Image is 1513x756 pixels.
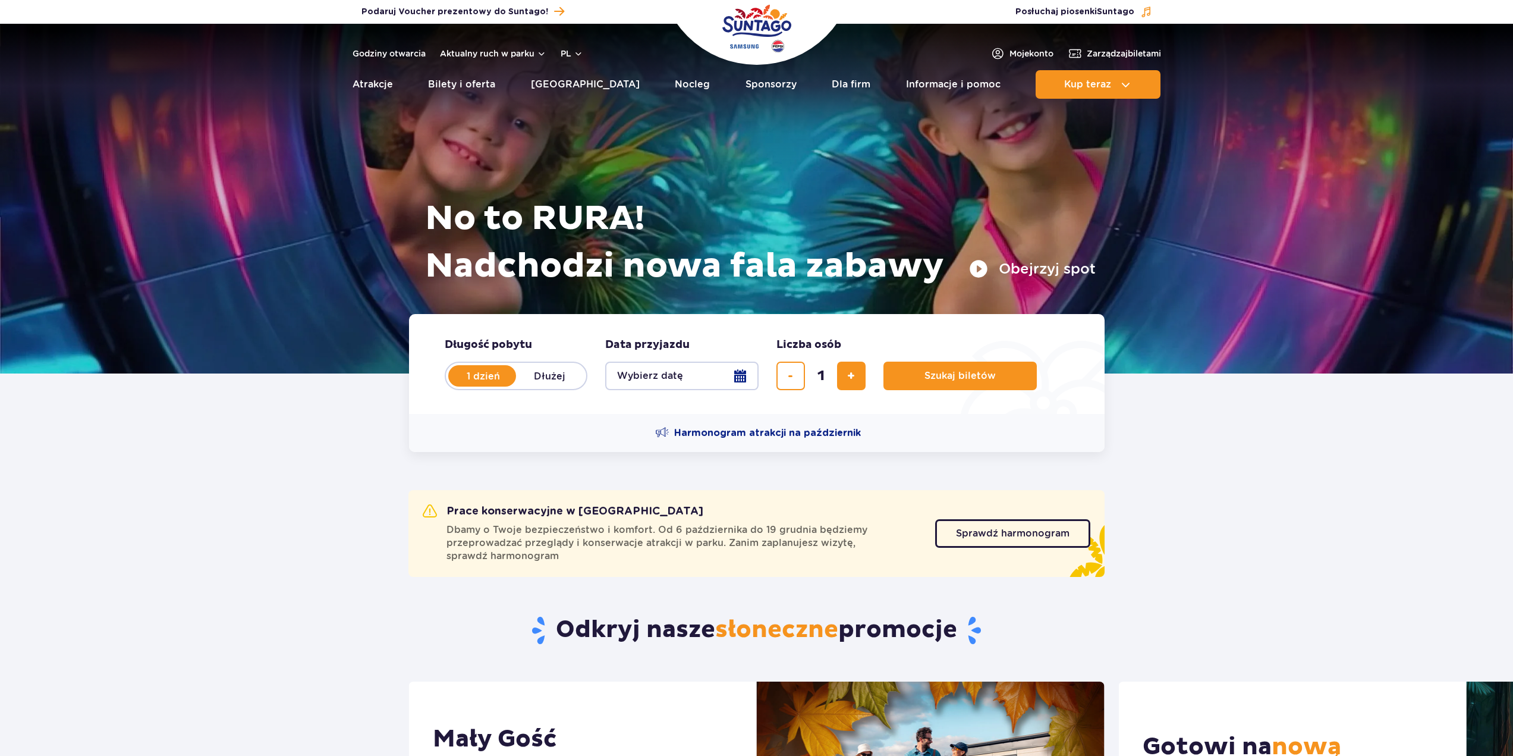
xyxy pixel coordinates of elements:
[832,70,870,99] a: Dla firm
[1068,46,1161,61] a: Zarządzajbiletami
[1097,8,1134,16] span: Suntago
[746,70,797,99] a: Sponsorzy
[776,338,841,352] span: Liczba osób
[409,314,1105,414] form: Planowanie wizyty w Park of Poland
[440,49,546,58] button: Aktualny ruch w parku
[361,6,548,18] span: Podaruj Voucher prezentowy do Suntago!
[361,4,564,20] a: Podaruj Voucher prezentowy do Suntago!
[449,363,517,388] label: 1 dzień
[446,523,921,563] span: Dbamy o Twoje bezpieczeństwo i komfort. Od 6 października do 19 grudnia będziemy przeprowadzać pr...
[969,259,1096,278] button: Obejrzyj spot
[605,338,690,352] span: Data przyjazdu
[906,70,1001,99] a: Informacje i pomoc
[1087,48,1161,59] span: Zarządzaj biletami
[655,426,861,440] a: Harmonogram atrakcji na październik
[924,371,996,381] span: Szukaj biletów
[445,338,532,352] span: Długość pobytu
[776,362,805,390] button: usuń bilet
[935,519,1090,548] a: Sprawdź harmonogram
[353,70,393,99] a: Atrakcje
[1015,6,1152,18] button: Posłuchaj piosenkiSuntago
[956,529,1070,538] span: Sprawdź harmonogram
[561,48,583,59] button: pl
[715,615,838,645] span: słoneczne
[1036,70,1160,99] button: Kup teraz
[990,46,1053,61] a: Mojekonto
[605,362,759,390] button: Wybierz datę
[353,48,426,59] a: Godziny otwarcia
[423,504,703,519] h2: Prace konserwacyjne w [GEOGRAPHIC_DATA]
[1015,6,1134,18] span: Posłuchaj piosenki
[1009,48,1053,59] span: Moje konto
[516,363,584,388] label: Dłużej
[1064,79,1111,90] span: Kup teraz
[674,426,861,440] span: Harmonogram atrakcji na październik
[531,70,640,99] a: [GEOGRAPHIC_DATA]
[428,70,495,99] a: Bilety i oferta
[837,362,866,390] button: dodaj bilet
[675,70,710,99] a: Nocleg
[408,615,1105,646] h2: Odkryj nasze promocje
[883,362,1037,390] button: Szukaj biletów
[807,362,835,390] input: liczba biletów
[425,195,1096,290] h1: No to RURA! Nadchodzi nowa fala zabawy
